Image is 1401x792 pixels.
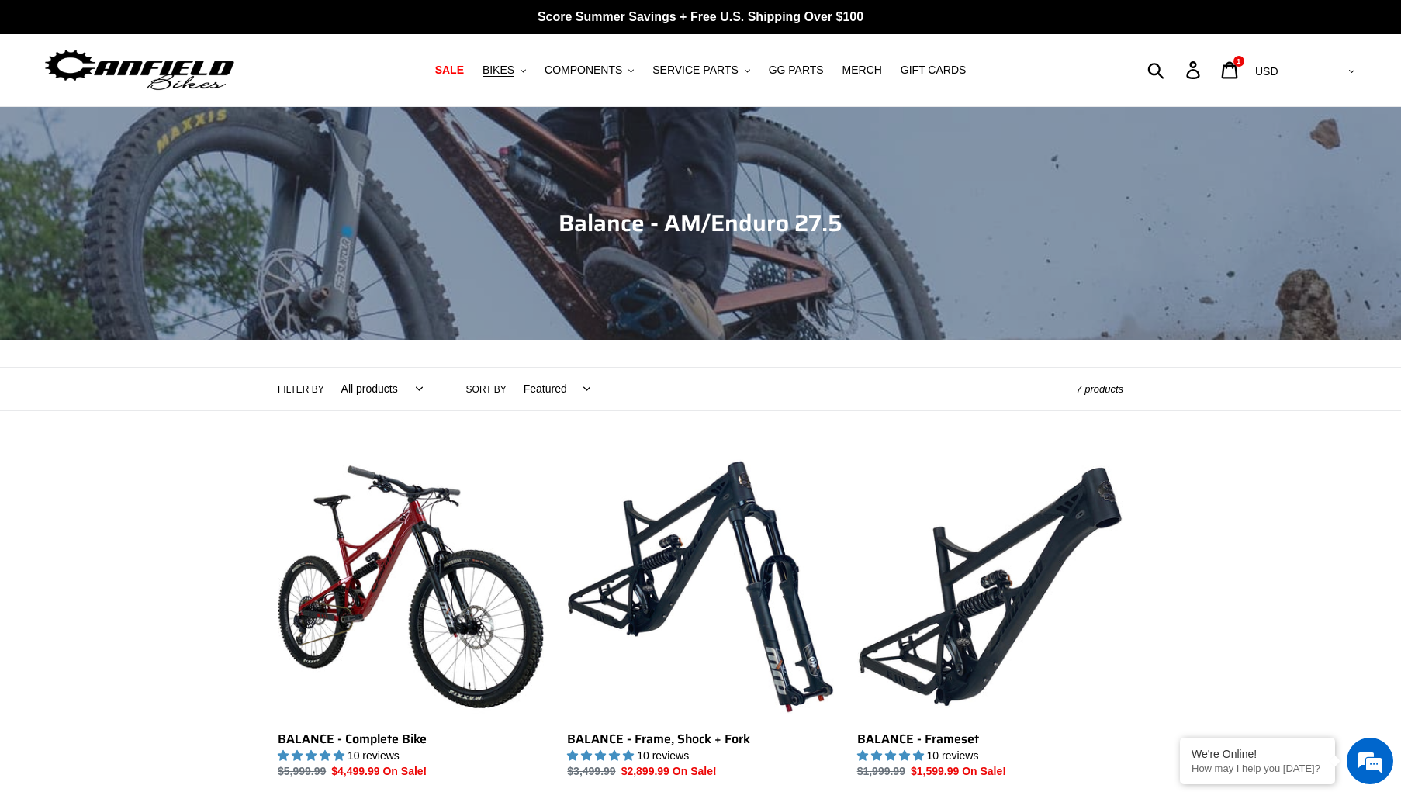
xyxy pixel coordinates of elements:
span: GIFT CARDS [901,64,967,77]
button: COMPONENTS [537,60,642,81]
input: Search [1156,53,1195,87]
span: 1 [1237,57,1240,65]
div: We're Online! [1192,748,1323,760]
span: GG PARTS [769,64,824,77]
span: SERVICE PARTS [652,64,738,77]
img: Canfield Bikes [43,46,237,95]
span: SALE [435,64,464,77]
a: 1 [1212,54,1249,87]
span: BIKES [483,64,514,77]
a: MERCH [835,60,890,81]
a: SALE [427,60,472,81]
a: GG PARTS [761,60,832,81]
a: GIFT CARDS [893,60,974,81]
label: Sort by [466,382,507,396]
label: Filter by [278,382,324,396]
button: BIKES [475,60,534,81]
button: SERVICE PARTS [645,60,757,81]
span: Balance - AM/Enduro 27.5 [559,205,842,241]
span: COMPONENTS [545,64,622,77]
span: 7 products [1076,383,1123,395]
p: How may I help you today? [1192,763,1323,774]
span: MERCH [842,64,882,77]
